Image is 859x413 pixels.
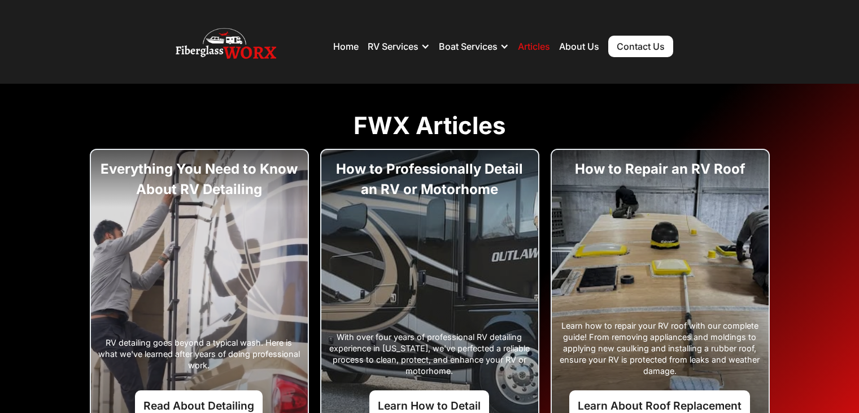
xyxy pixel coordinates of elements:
div: Boat Services [439,29,509,63]
img: Fiberglass WorX – RV Repair, RV Roof & RV Detailing [176,24,276,69]
div: Boat Services [439,41,498,52]
a: Home [333,41,359,52]
div: RV detailing goes beyond a typical wash. Here is what we've learned after years of doing professi... [96,337,302,377]
a: About Us [559,41,599,52]
div: RV Services [368,29,430,63]
div: With over four years of professional RV detailing experience in [US_STATE], we've perfected a rel... [326,332,533,377]
div: RV Services [368,41,418,52]
a: Articles [518,41,550,52]
a: Contact Us [608,36,673,57]
div: Learn how to repair your RV roof with our complete guide! From removing appliances and moldings t... [557,320,763,377]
